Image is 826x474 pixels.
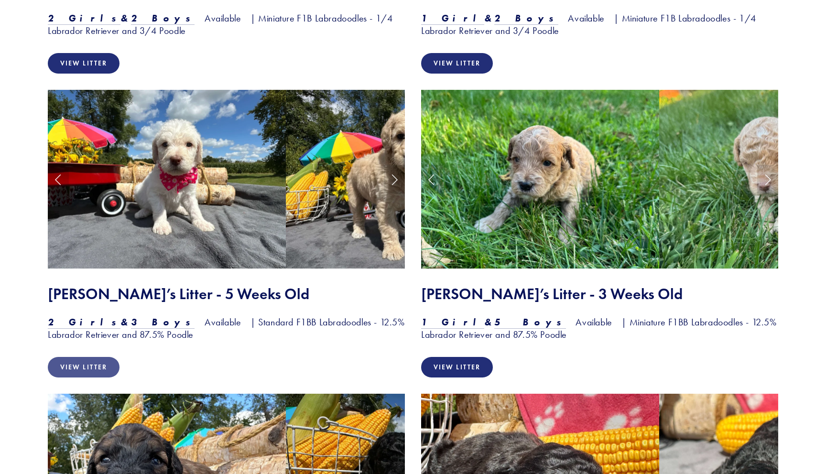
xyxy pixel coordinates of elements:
[131,316,195,328] em: 3 Boys
[48,12,120,25] a: 2 Girls
[421,316,778,341] h3: Available | Miniature F1BB Labradoodles - 12.5% Labrador Retriever and 87.5% Poodle
[48,316,120,329] a: 2 Girls
[494,12,558,25] a: 2 Boys
[286,90,524,269] img: Sweet Tart 4.jpg
[421,316,484,329] a: 1 Girl
[131,12,195,25] a: 2 Boys
[48,12,120,24] em: 2 Girls
[757,165,778,194] a: Next Slide
[421,316,484,328] em: 1 Girl
[421,90,659,269] img: Bo Peep 2.jpg
[48,285,405,303] h2: [PERSON_NAME]’s Litter - 5 Weeks Old
[48,53,120,74] a: View Litter
[48,12,405,37] h3: Available | Miniature F1B Labradoodles - 1/4 Labrador Retriever and 3/4 Poodle
[421,165,442,194] a: Previous Slide
[120,12,131,24] em: &
[494,316,566,328] em: 5 Boys
[494,12,558,24] em: 2 Boys
[48,165,69,194] a: Previous Slide
[48,316,405,341] h3: Available | Standard F1BB Labradoodles - 12.5% Labrador Retriever and 87.5% Poodle
[131,316,195,329] a: 3 Boys
[421,12,778,37] h3: Available | Miniature F1B Labradoodles - 1/4 Labrador Retriever and 3/4 Poodle
[120,316,131,328] em: &
[494,316,566,329] a: 5 Boys
[48,316,120,328] em: 2 Girls
[131,12,195,24] em: 2 Boys
[484,316,495,328] em: &
[484,12,495,24] em: &
[384,165,405,194] a: Next Slide
[421,357,493,377] a: View Litter
[421,53,493,74] a: View Litter
[421,12,484,24] em: 1 Girl
[421,285,778,303] h2: [PERSON_NAME]’s Litter - 3 Weeks Old
[48,357,120,377] a: View Litter
[48,90,286,269] img: Chiclet 5.jpg
[421,12,484,25] a: 1 Girl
